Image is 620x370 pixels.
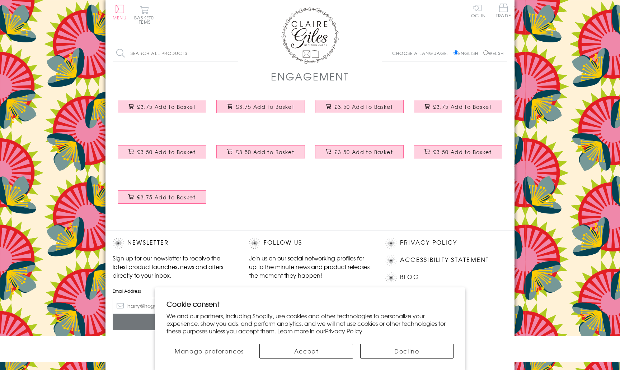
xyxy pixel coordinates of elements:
input: harry@hogwarts.edu [113,298,235,314]
button: £3.50 Add to Basket [216,145,305,158]
h2: Follow Us [249,238,371,249]
span: £3.75 Add to Basket [137,194,196,201]
a: Accessibility Statement [400,255,489,265]
button: £3.50 Add to Basket [118,145,207,158]
span: Trade [496,4,511,18]
input: Search all products [113,45,238,61]
span: Manage preferences [175,347,244,355]
a: Wedding Card, Pop! You're Engaged Best News, Embellished with colourful pompoms £3.75 Add to Basket [211,94,310,125]
button: £3.75 Add to Basket [118,190,207,204]
input: English [454,50,458,55]
span: £3.50 Add to Basket [334,103,393,110]
button: Menu [113,5,127,20]
span: £3.75 Add to Basket [433,103,492,110]
label: Welsh [483,50,504,56]
a: Blog [400,272,419,282]
button: Manage preferences [166,344,252,359]
button: £3.75 Add to Basket [414,100,503,113]
a: Wedding Engagement Card, Heart and Love Birds, Congratulations £3.50 Add to Basket [409,140,507,171]
button: £3.50 Add to Basket [315,145,404,158]
label: English [454,50,482,56]
h2: Cookie consent [166,299,454,309]
span: Menu [113,14,127,21]
a: Log In [469,4,486,18]
input: Welsh [483,50,488,55]
h2: Newsletter [113,238,235,249]
p: Join us on our social networking profiles for up to the minute news and product releases the mome... [249,254,371,279]
a: Wedding Card, Dotty Heart, Engagement, Embellished with colourful pompoms £3.75 Add to Basket [113,185,211,216]
label: Email Address [113,288,235,294]
a: Trade [496,4,511,19]
a: Engagement Card, Heart in Stars, Wedding, Embellished with a colourful tassel £3.75 Add to Basket [113,94,211,125]
input: Search [231,45,238,61]
span: £3.50 Add to Basket [236,148,294,156]
a: Wedding Card, Ring, Congratulations you're Engaged, Embossed and Foiled text £3.50 Add to Basket [310,94,409,125]
p: Choose a language: [392,50,452,56]
span: £3.50 Add to Basket [334,148,393,156]
p: We and our partners, including Shopify, use cookies and other technologies to personalize your ex... [166,312,454,334]
a: Wedding Card, Star Heart, Congratulations £3.50 Add to Basket [211,140,310,171]
span: £3.75 Add to Basket [137,103,196,110]
button: Basket0 items [134,6,154,24]
button: £3.50 Add to Basket [414,145,503,158]
span: £3.50 Add to Basket [433,148,492,156]
button: £3.50 Add to Basket [315,100,404,113]
button: Decline [360,344,454,359]
button: £3.75 Add to Basket [118,100,207,113]
input: Subscribe [113,314,235,330]
a: Privacy Policy [400,238,457,248]
button: £3.75 Add to Basket [216,100,305,113]
a: Wedding Engagement Card, Tying the Knot Yay! Embellished with colourful pompoms £3.75 Add to Basket [409,94,507,125]
p: Sign up for our newsletter to receive the latest product launches, news and offers directly to yo... [113,254,235,279]
a: Engagement Card, Congratulations on your Engagemnet text with gold foil £3.50 Add to Basket [113,140,211,171]
a: Wedding Engagement Card, Pink Hearts, fabric butterfly Embellished £3.50 Add to Basket [310,140,409,171]
img: Claire Giles Greetings Cards [281,7,339,64]
span: £3.50 Add to Basket [137,148,196,156]
span: 0 items [137,14,154,25]
span: £3.75 Add to Basket [236,103,294,110]
button: Accept [259,344,353,359]
h1: Engagement [271,69,349,84]
a: Privacy Policy [325,327,362,335]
